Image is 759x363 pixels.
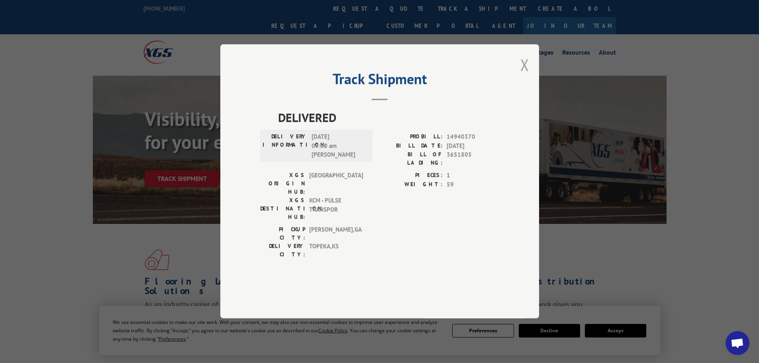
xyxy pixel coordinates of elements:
[447,180,499,189] span: 59
[309,196,363,222] span: KCM - PULSE TRANSPOR
[278,109,499,127] span: DELIVERED
[312,133,365,160] span: [DATE] 09:00 am [PERSON_NAME]
[309,226,363,242] span: [PERSON_NAME] , GA
[380,180,443,189] label: WEIGHT:
[260,73,499,88] h2: Track Shipment
[726,331,749,355] a: Open chat
[260,196,305,222] label: XGS DESTINATION HUB:
[380,171,443,181] label: PIECES:
[380,141,443,151] label: BILL DATE:
[263,133,308,160] label: DELIVERY INFORMATION:
[380,133,443,142] label: PROBILL:
[447,171,499,181] span: 1
[447,141,499,151] span: [DATE]
[260,226,305,242] label: PICKUP CITY:
[447,133,499,142] span: 14940370
[380,151,443,167] label: BILL OF LADING:
[260,242,305,259] label: DELIVERY CITY:
[260,171,305,196] label: XGS ORIGIN HUB:
[520,54,529,75] button: Close modal
[309,171,363,196] span: [GEOGRAPHIC_DATA]
[447,151,499,167] span: 3651805
[309,242,363,259] span: TOPEKA , KS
